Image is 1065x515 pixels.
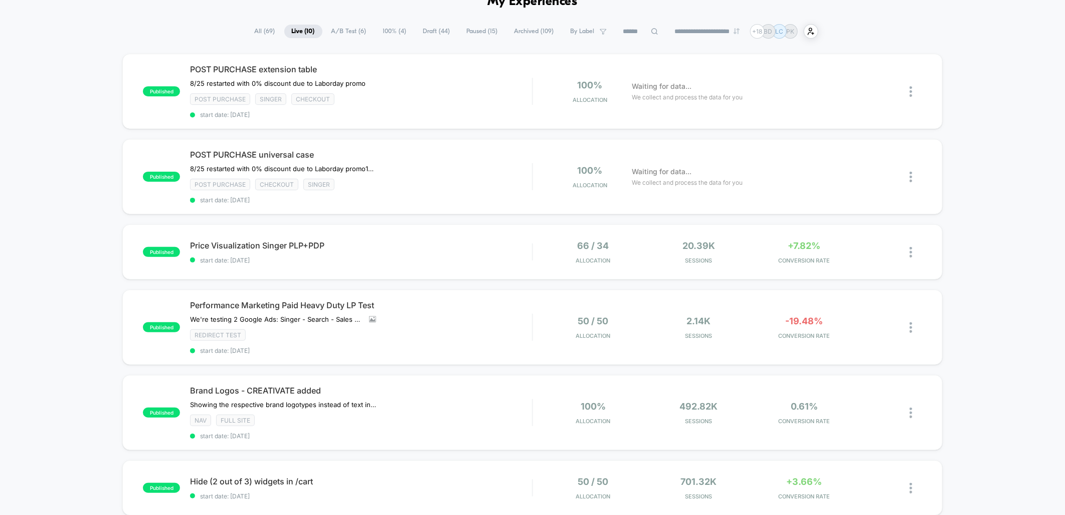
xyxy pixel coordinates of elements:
span: Live ( 10 ) [284,25,322,38]
span: Sessions [648,493,749,500]
span: Sessions [648,257,749,264]
span: By Label [571,28,595,35]
span: Allocation [576,493,611,500]
img: end [734,28,740,34]
span: published [143,483,180,493]
img: close [910,322,912,333]
span: published [143,408,180,418]
span: Post Purchase [190,179,250,190]
span: Post Purchase [190,93,250,105]
span: 100% [578,165,603,176]
span: 20.39k [682,240,715,251]
span: 50 / 50 [578,476,609,487]
span: start date: [DATE] [190,196,532,204]
span: 100% ( 4 ) [376,25,414,38]
span: Singer [255,93,286,105]
span: 2.14k [687,316,711,326]
span: Full site [216,415,255,426]
span: Performance Marketing Paid Heavy Duty LP Test [190,300,532,310]
span: start date: [DATE] [190,432,532,440]
span: 100% [581,401,606,412]
span: CONVERSION RATE [754,418,855,425]
img: close [910,408,912,418]
span: We collect and process the data for you [632,178,743,187]
span: start date: [DATE] [190,111,532,118]
img: close [910,483,912,493]
img: close [910,172,912,182]
span: +3.66% [787,476,822,487]
span: 492.82k [680,401,718,412]
span: A/B Test ( 6 ) [324,25,374,38]
span: Allocation [576,257,611,264]
span: Sessions [648,418,749,425]
span: Draft ( 44 ) [416,25,458,38]
div: + 18 [750,24,765,39]
span: 701.32k [681,476,717,487]
span: Allocation [576,418,611,425]
span: Archived ( 109 ) [507,25,562,38]
span: Allocation [573,182,607,189]
span: 50 / 50 [578,316,609,326]
span: Allocation [573,96,607,103]
span: CONVERSION RATE [754,332,855,339]
span: checkout [255,179,298,190]
p: LC [775,28,783,35]
span: published [143,86,180,96]
span: 100% [578,80,603,90]
span: Singer [303,179,334,190]
span: All ( 69 ) [247,25,283,38]
p: BD [764,28,773,35]
span: 66 / 34 [578,240,609,251]
span: published [143,172,180,182]
span: POST PURCHASE universal case [190,150,532,160]
span: We collect and process the data for you [632,92,743,102]
span: Price Visualization Singer PLP+PDP [190,240,532,250]
span: start date: [DATE] [190,347,532,354]
span: +7.82% [788,240,821,251]
img: close [910,86,912,97]
span: 8/25 restarted with 0% discount due to Laborday promo [190,79,366,87]
span: published [143,247,180,257]
span: POST PURCHASE extension table [190,64,532,74]
span: CONVERSION RATE [754,493,855,500]
span: checkout [291,93,334,105]
span: 0.61% [791,401,818,412]
span: NAV [190,415,211,426]
img: close [910,247,912,257]
span: CONVERSION RATE [754,257,855,264]
span: Waiting for data... [632,166,692,177]
span: published [143,322,180,332]
span: Hide (2 out of 3) widgets in /cart [190,476,532,486]
span: We're testing 2 Google Ads: Singer - Search - Sales - Heavy Duty - Nonbrand and SINGER - PMax - H... [190,315,362,323]
span: Waiting for data... [632,81,692,92]
span: start date: [DATE] [190,492,532,500]
span: 8/25 restarted with 0% discount due to Laborday promo10% off 6% CR8/15 restarted to incl all top ... [190,165,376,173]
span: start date: [DATE] [190,256,532,264]
span: Brand Logos - CREATIVATE added [190,385,532,396]
p: PK [786,28,794,35]
span: Allocation [576,332,611,339]
span: Sessions [648,332,749,339]
span: Redirect Test [190,329,246,341]
span: -19.48% [786,316,823,326]
span: Paused ( 15 ) [459,25,505,38]
span: Showing the respective brand logotypes instead of text in tabs [190,401,376,409]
